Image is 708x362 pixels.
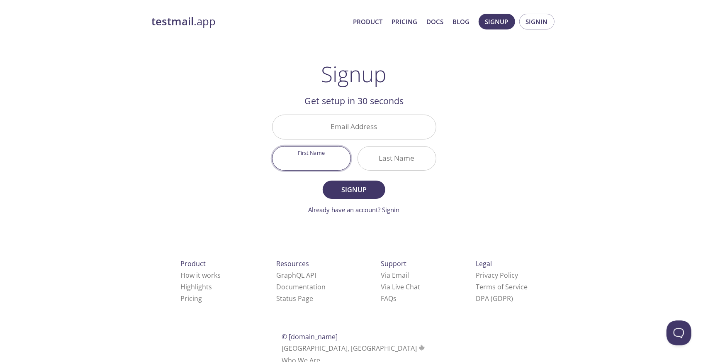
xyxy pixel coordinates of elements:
[276,294,313,303] a: Status Page
[180,259,206,268] span: Product
[476,282,528,291] a: Terms of Service
[152,15,347,29] a: testmail.app
[309,205,400,214] a: Already have an account? Signin
[381,271,409,280] a: Via Email
[321,61,387,86] h1: Signup
[152,14,194,29] strong: testmail
[323,181,385,199] button: Signup
[453,16,470,27] a: Blog
[282,344,426,353] span: [GEOGRAPHIC_DATA], [GEOGRAPHIC_DATA]
[180,294,202,303] a: Pricing
[276,271,316,280] a: GraphQL API
[381,259,406,268] span: Support
[272,94,436,108] h2: Get setup in 30 seconds
[381,294,397,303] a: FAQ
[276,259,309,268] span: Resources
[476,294,513,303] a: DPA (GDPR)
[180,282,212,291] a: Highlights
[353,16,383,27] a: Product
[381,282,420,291] a: Via Live Chat
[526,16,548,27] span: Signin
[476,271,518,280] a: Privacy Policy
[519,14,555,29] button: Signin
[427,16,444,27] a: Docs
[332,184,376,196] span: Signup
[476,259,492,268] span: Legal
[276,282,326,291] a: Documentation
[180,271,221,280] a: How it works
[667,320,691,345] iframe: Help Scout Beacon - Open
[479,14,515,29] button: Signup
[282,332,338,341] span: © [DOMAIN_NAME]
[485,16,508,27] span: Signup
[393,294,397,303] span: s
[392,16,418,27] a: Pricing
